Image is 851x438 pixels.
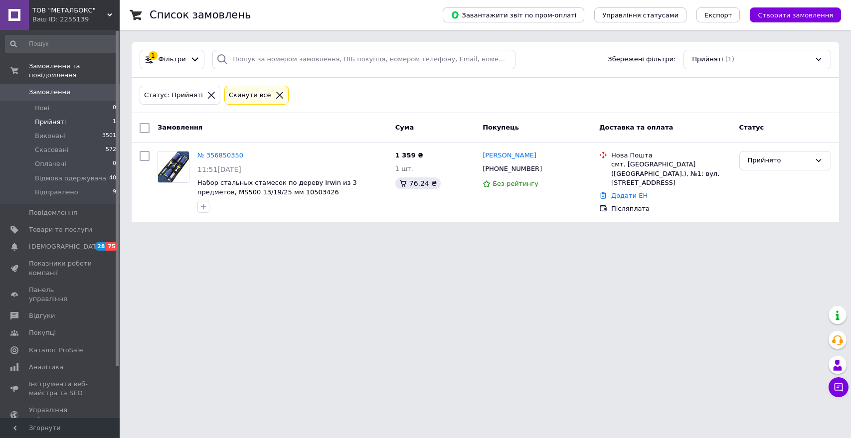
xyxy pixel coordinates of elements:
div: Ваш ID: 2255139 [32,15,120,24]
span: Інструменти веб-майстра та SEO [29,380,92,398]
span: Прийняті [692,55,723,64]
span: Покупці [29,328,56,337]
input: Пошук за номером замовлення, ПІБ покупця, номером телефону, Email, номером накладної [212,50,515,69]
a: Додати ЕН [611,192,648,199]
a: Набор стальных стамесок по дереву Irwin из 3 предметов, MS500 13/19/25 мм 10503426 [197,179,357,196]
span: Відправлено [35,188,78,197]
span: Покупець [483,124,519,131]
span: Доставка та оплата [599,124,673,131]
span: Панель управління [29,286,92,303]
div: 76.24 ₴ [395,177,441,189]
button: Експорт [696,7,740,22]
span: Cума [395,124,414,131]
span: 572 [106,146,116,154]
input: Пошук [5,35,117,53]
button: Управління статусами [594,7,686,22]
span: Аналітика [29,363,63,372]
span: Прийняті [35,118,66,127]
div: Статус: Прийняті [142,90,205,101]
span: 40 [109,174,116,183]
span: Управління сайтом [29,406,92,424]
a: Створити замовлення [740,11,841,18]
span: 9 [113,188,116,197]
span: Відмова одержувача [35,174,106,183]
span: [DEMOGRAPHIC_DATA] [29,242,103,251]
span: 3501 [102,132,116,141]
span: 1 359 ₴ [395,151,423,159]
span: Повідомлення [29,208,77,217]
span: Статус [739,124,764,131]
button: Створити замовлення [750,7,841,22]
span: Управління статусами [602,11,679,19]
div: Cкинути все [227,90,273,101]
span: Скасовані [35,146,69,154]
span: Замовлення та повідомлення [29,62,120,80]
span: 1 шт. [395,165,413,172]
a: [PERSON_NAME] [483,151,536,160]
div: Прийнято [748,155,811,166]
div: Післяплата [611,204,731,213]
span: Відгуки [29,311,55,320]
button: Завантажити звіт по пром-оплаті [443,7,584,22]
a: № 356850350 [197,151,243,159]
span: 0 [113,104,116,113]
span: Завантажити звіт по пром-оплаті [451,10,576,19]
span: 0 [113,159,116,168]
span: Експорт [704,11,732,19]
span: 75 [106,242,118,251]
span: Виконані [35,132,66,141]
span: Замовлення [29,88,70,97]
div: смт. [GEOGRAPHIC_DATA] ([GEOGRAPHIC_DATA].), №1: вул. [STREET_ADDRESS] [611,160,731,187]
span: ТОВ "МЕТАЛБОКС" [32,6,107,15]
span: Каталог ProSale [29,346,83,355]
div: [PHONE_NUMBER] [481,162,544,175]
span: Товари та послуги [29,225,92,234]
img: Фото товару [158,151,189,182]
span: Оплачені [35,159,66,168]
span: Показники роботи компанії [29,259,92,277]
a: Фото товару [158,151,189,183]
span: Без рейтингу [493,180,538,187]
div: 1 [149,51,158,60]
span: 1 [113,118,116,127]
span: Замовлення [158,124,202,131]
span: Нові [35,104,49,113]
span: (1) [725,55,734,63]
span: 28 [95,242,106,251]
span: Збережені фільтри: [608,55,676,64]
span: Створити замовлення [758,11,833,19]
button: Чат з покупцем [829,377,849,397]
span: Фільтри [159,55,186,64]
div: Нова Пошта [611,151,731,160]
h1: Список замовлень [150,9,251,21]
span: 11:51[DATE] [197,165,241,173]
